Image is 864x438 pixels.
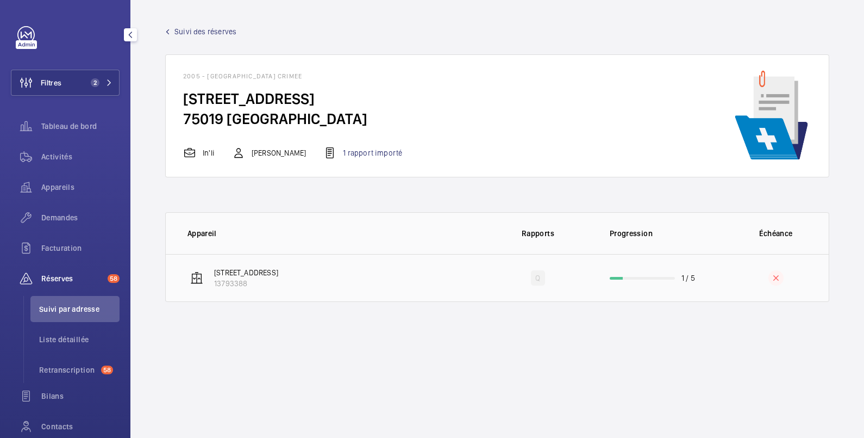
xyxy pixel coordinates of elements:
span: Facturation [41,243,120,254]
span: Contacts [41,421,120,432]
span: Demandes [41,212,120,223]
p: 13793388 [214,278,278,289]
p: Rapports [491,228,585,239]
span: Suivi des réserves [174,26,236,37]
div: In'li [183,146,215,159]
span: Retranscription [39,365,97,375]
span: Activités [41,151,120,162]
span: Liste détaillée [39,334,120,345]
span: 2 [91,78,99,87]
p: [STREET_ADDRESS] [214,267,278,278]
p: 1 / 5 [681,273,695,283]
span: Appareils [41,182,120,193]
div: [PERSON_NAME] [232,146,306,159]
p: Progression [610,228,723,239]
span: Bilans [41,391,120,402]
span: 58 [101,366,113,374]
span: Filtres [41,77,61,88]
span: Réserves [41,273,103,284]
span: Tableau de bord [41,121,120,132]
h4: 2005 - [GEOGRAPHIC_DATA] CRIMEE [183,72,420,89]
p: Appareil [187,228,484,239]
div: 1 rapport importé [323,146,402,159]
h4: [STREET_ADDRESS] 75019 [GEOGRAPHIC_DATA] [183,89,420,129]
span: 58 [108,274,120,283]
p: Échéance [730,228,821,239]
button: Filtres2 [11,70,120,96]
div: Q [531,270,544,286]
span: Suivi par adresse [39,304,120,314]
img: elevator.svg [190,272,203,285]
